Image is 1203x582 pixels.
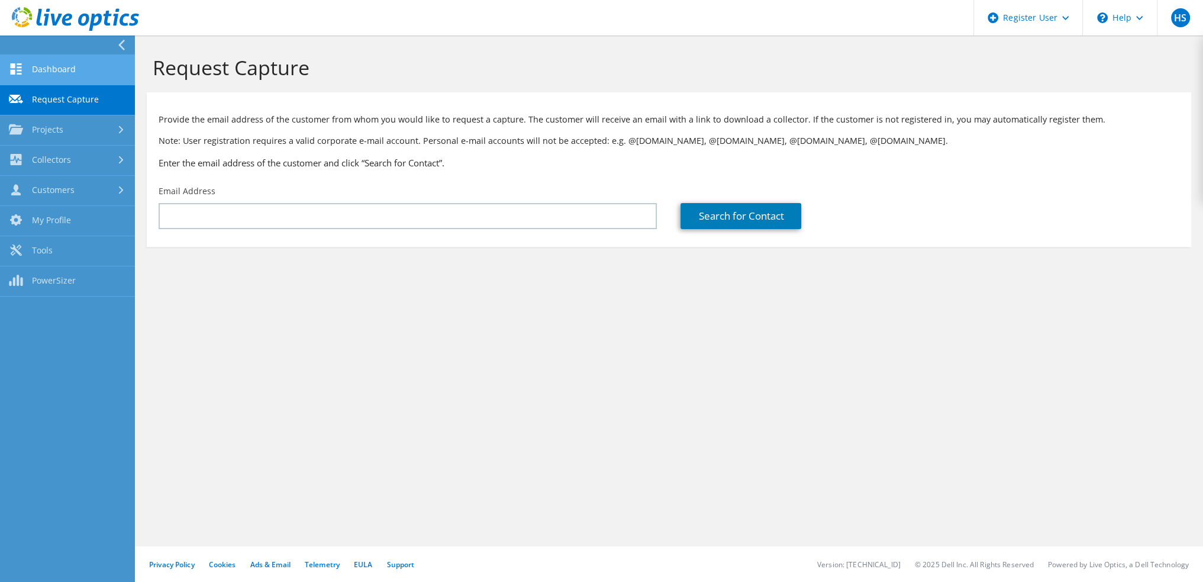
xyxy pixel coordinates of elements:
a: Support [386,560,414,570]
h3: Enter the email address of the customer and click “Search for Contact”. [159,156,1179,169]
a: Search for Contact [680,203,801,229]
li: Version: [TECHNICAL_ID] [817,560,901,570]
a: Telemetry [305,560,340,570]
p: Provide the email address of the customer from whom you would like to request a capture. The cust... [159,113,1179,126]
label: Email Address [159,185,215,197]
li: Powered by Live Optics, a Dell Technology [1048,560,1189,570]
p: Note: User registration requires a valid corporate e-mail account. Personal e-mail accounts will ... [159,134,1179,147]
svg: \n [1097,12,1108,23]
h1: Request Capture [153,55,1179,80]
li: © 2025 Dell Inc. All Rights Reserved [915,560,1034,570]
a: Ads & Email [250,560,291,570]
a: EULA [354,560,372,570]
span: HS [1171,8,1190,27]
a: Privacy Policy [149,560,195,570]
a: Cookies [209,560,236,570]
